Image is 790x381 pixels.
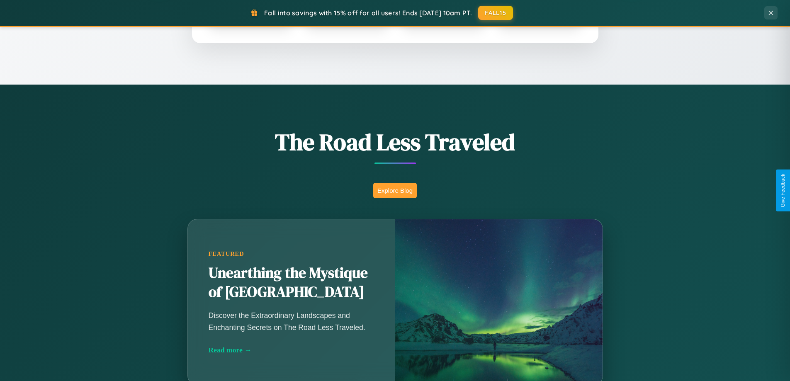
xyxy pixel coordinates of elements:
div: Give Feedback [780,174,786,207]
h1: The Road Less Traveled [146,126,644,158]
h2: Unearthing the Mystique of [GEOGRAPHIC_DATA] [209,264,374,302]
button: Explore Blog [373,183,417,198]
button: FALL15 [478,6,513,20]
div: Featured [209,250,374,257]
p: Discover the Extraordinary Landscapes and Enchanting Secrets on The Road Less Traveled. [209,310,374,333]
span: Fall into savings with 15% off for all users! Ends [DATE] 10am PT. [264,9,472,17]
div: Read more → [209,346,374,354]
